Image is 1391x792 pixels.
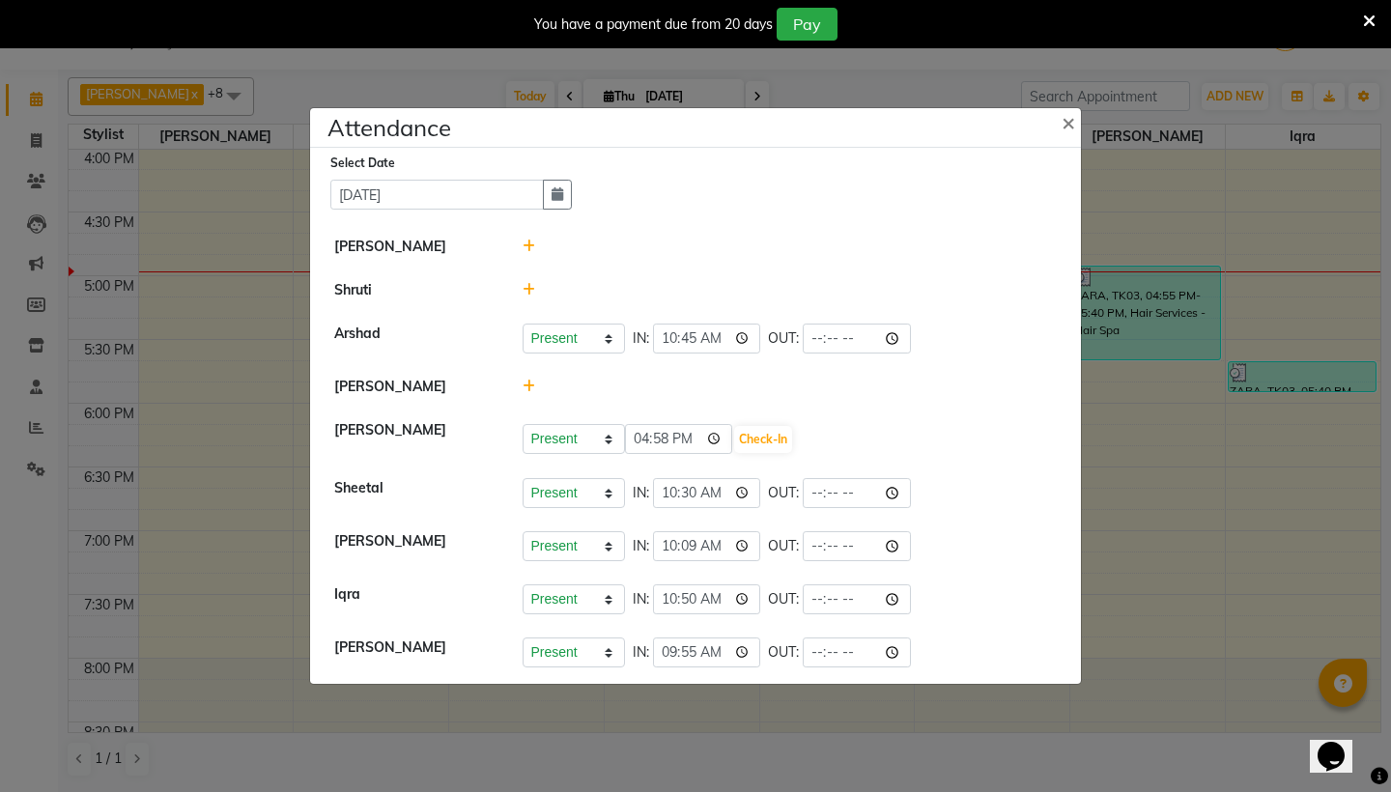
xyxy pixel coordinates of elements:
label: Select Date [330,155,395,172]
span: OUT: [768,328,799,349]
div: You have a payment due from 20 days [534,14,773,35]
button: Close [1046,95,1094,149]
div: [PERSON_NAME] [320,420,508,455]
span: OUT: [768,589,799,609]
div: Shruti [320,280,508,300]
span: × [1062,107,1075,136]
span: IN: [633,642,649,663]
div: [PERSON_NAME] [320,377,508,397]
button: Pay [777,8,837,41]
span: OUT: [768,642,799,663]
div: Arshad [320,324,508,354]
button: Check-In [734,426,792,453]
span: IN: [633,483,649,503]
span: IN: [633,589,649,609]
span: IN: [633,328,649,349]
div: Sheetal [320,478,508,508]
h4: Attendance [327,110,451,145]
input: Select date [330,180,544,210]
span: IN: [633,536,649,556]
iframe: chat widget [1310,715,1372,773]
div: [PERSON_NAME] [320,237,508,257]
div: [PERSON_NAME] [320,531,508,561]
div: Iqra [320,584,508,614]
div: [PERSON_NAME] [320,637,508,667]
span: OUT: [768,483,799,503]
span: OUT: [768,536,799,556]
